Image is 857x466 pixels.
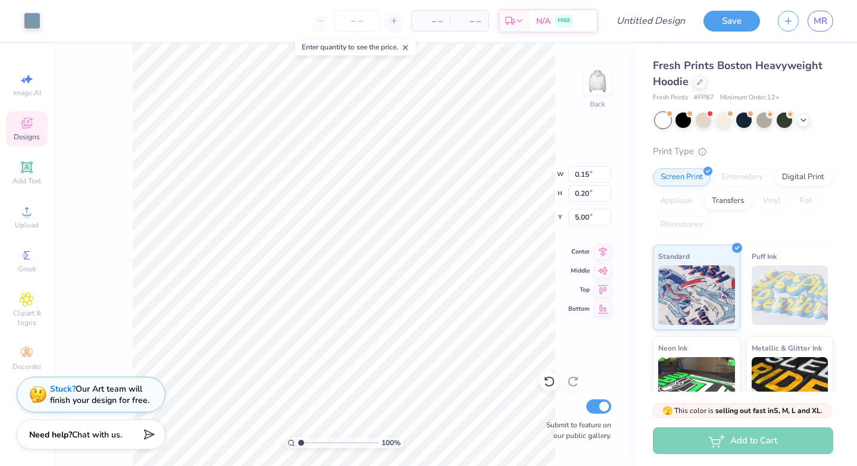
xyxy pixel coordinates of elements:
[715,406,821,415] strong: selling out fast in S, M, L and XL
[14,132,40,142] span: Designs
[814,14,827,28] span: MR
[808,11,833,32] a: MR
[792,192,820,210] div: Foil
[590,99,605,110] div: Back
[295,39,416,55] div: Enter quantity to see the price.
[653,216,711,234] div: Rhinestones
[653,168,711,186] div: Screen Print
[752,265,828,325] img: Puff Ink
[662,405,673,417] span: 🫣
[653,58,822,89] span: Fresh Prints Boston Heavyweight Hoodie
[536,15,551,27] span: N/A
[568,248,590,256] span: Center
[568,305,590,313] span: Bottom
[607,9,695,33] input: Untitled Design
[12,362,41,371] span: Decorate
[703,11,760,32] button: Save
[658,342,687,354] span: Neon Ink
[755,192,789,210] div: Vinyl
[658,250,690,262] span: Standard
[15,220,39,230] span: Upload
[586,69,609,93] img: Back
[6,308,48,327] span: Clipart & logos
[752,357,828,417] img: Metallic & Glitter Ink
[540,420,611,441] label: Submit to feature on our public gallery.
[29,429,72,440] strong: Need help?
[50,383,76,395] strong: Stuck?
[568,286,590,294] span: Top
[714,168,771,186] div: Embroidery
[704,192,752,210] div: Transfers
[13,88,41,98] span: Image AI
[653,192,700,210] div: Applique
[658,265,735,325] img: Standard
[720,93,780,103] span: Minimum Order: 12 +
[568,267,590,275] span: Middle
[419,15,443,27] span: – –
[381,437,401,448] span: 100 %
[752,250,777,262] span: Puff Ink
[18,264,36,274] span: Greek
[12,176,41,186] span: Add Text
[653,145,833,158] div: Print Type
[50,383,149,406] div: Our Art team will finish your design for free.
[72,429,122,440] span: Chat with us.
[658,357,735,417] img: Neon Ink
[653,93,688,103] span: Fresh Prints
[334,10,380,32] input: – –
[752,342,822,354] span: Metallic & Glitter Ink
[558,17,570,25] span: FREE
[774,168,832,186] div: Digital Print
[694,93,714,103] span: # FP87
[457,15,481,27] span: – –
[662,405,822,416] span: This color is .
